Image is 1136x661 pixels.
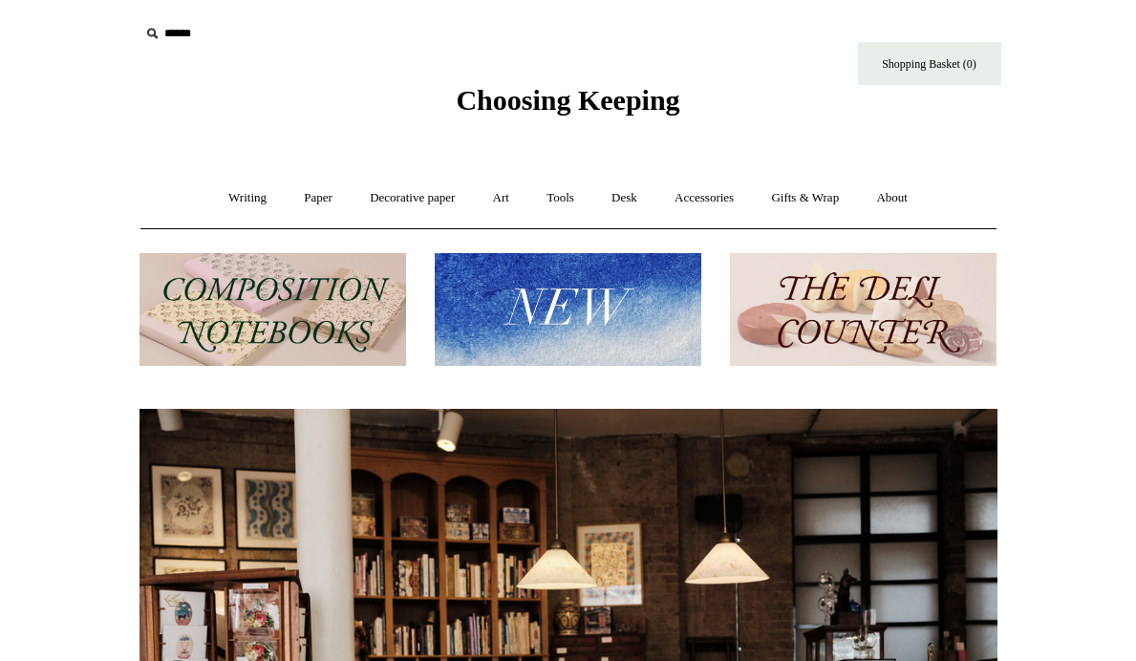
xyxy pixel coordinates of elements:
[211,173,284,224] a: Writing
[730,253,997,367] img: The Deli Counter
[657,173,751,224] a: Accessories
[859,173,925,224] a: About
[435,253,701,367] img: New.jpg__PID:f73bdf93-380a-4a35-bcfe-7823039498e1
[476,173,526,224] a: Art
[754,173,856,224] a: Gifts & Wrap
[858,42,1001,85] a: Shopping Basket (0)
[456,84,679,116] span: Choosing Keeping
[353,173,472,224] a: Decorative paper
[529,173,591,224] a: Tools
[594,173,654,224] a: Desk
[287,173,350,224] a: Paper
[456,99,679,113] a: Choosing Keeping
[139,253,406,367] img: 202302 Composition ledgers.jpg__PID:69722ee6-fa44-49dd-a067-31375e5d54ec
